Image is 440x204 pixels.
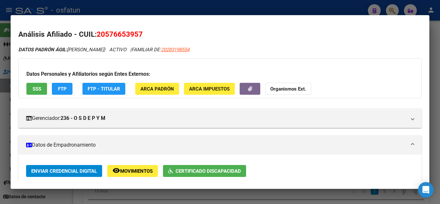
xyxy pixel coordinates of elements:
[135,83,179,95] button: ARCA Padrón
[26,70,414,78] h3: Datos Personales y Afiliatorios según Entes Externos:
[26,114,406,122] mat-panel-title: Gerenciador:
[26,141,406,149] mat-panel-title: Datos de Empadronamiento
[265,83,311,95] button: Organismos Ext.
[18,109,422,128] mat-expansion-panel-header: Gerenciador:236 - O S D E P Y M
[161,47,189,53] span: 20283198554
[184,83,235,95] button: ARCA Impuestos
[176,168,241,174] span: Certificado Discapacidad
[58,86,67,92] span: FTP
[26,83,47,95] button: SSS
[107,165,158,177] button: Movimientos
[112,167,120,174] mat-icon: remove_red_eye
[18,47,189,53] i: | ACTIVO |
[120,168,153,174] span: Movimientos
[18,135,422,155] mat-expansion-panel-header: Datos de Empadronamiento
[189,86,230,92] span: ARCA Impuestos
[61,114,105,122] strong: 236 - O S D E P Y M
[26,165,102,177] button: Enviar Credencial Digital
[18,29,422,40] h2: Análisis Afiliado - CUIL:
[31,168,97,174] span: Enviar Credencial Digital
[270,86,306,92] strong: Organismos Ext.
[33,86,41,92] span: SSS
[418,182,434,198] div: Open Intercom Messenger
[163,165,246,177] button: Certificado Discapacidad
[82,83,125,95] button: FTP - Titular
[88,86,120,92] span: FTP - Titular
[131,47,189,53] span: FAMILIAR DE:
[52,83,72,95] button: FTP
[18,47,104,53] span: [PERSON_NAME]
[140,86,174,92] span: ARCA Padrón
[18,47,67,53] strong: DATOS PADRÓN ÁGIL:
[97,30,143,38] span: 20576653957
